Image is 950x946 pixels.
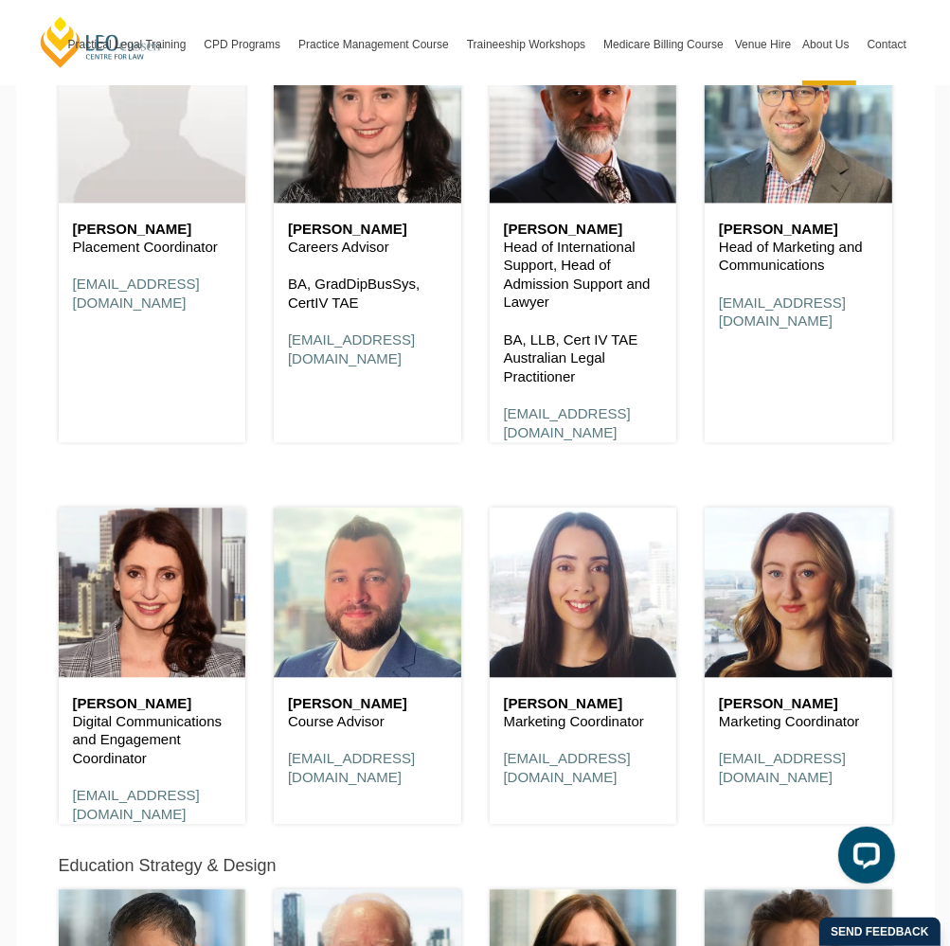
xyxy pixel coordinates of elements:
[288,331,415,366] a: [EMAIL_ADDRESS][DOMAIN_NAME]
[73,696,232,712] h6: [PERSON_NAME]
[288,238,447,257] p: Careers Advisor
[797,4,861,85] a: About Us
[59,857,277,876] h5: Education Strategy & Design
[288,712,447,731] p: Course Advisor
[729,4,797,85] a: Venue Hire
[73,276,200,311] a: [EMAIL_ADDRESS][DOMAIN_NAME]
[504,330,663,386] p: BA, LLB, Cert IV TAE Australian Legal Practitioner
[73,238,232,257] p: Placement Coordinator
[719,712,878,731] p: Marketing Coordinator
[73,787,200,822] a: [EMAIL_ADDRESS][DOMAIN_NAME]
[504,238,663,312] p: Head of International Support, Head of Admission Support and Lawyer
[461,4,598,85] a: Traineeship Workshops
[73,222,232,238] h6: [PERSON_NAME]
[504,750,631,785] a: [EMAIL_ADDRESS][DOMAIN_NAME]
[198,4,293,85] a: CPD Programs
[598,4,729,85] a: Medicare Billing Course
[719,295,846,330] a: [EMAIL_ADDRESS][DOMAIN_NAME]
[38,15,164,69] a: [PERSON_NAME] Centre for Law
[719,696,878,712] h6: [PERSON_NAME]
[862,4,912,85] a: Contact
[288,222,447,238] h6: [PERSON_NAME]
[504,696,663,712] h6: [PERSON_NAME]
[719,222,878,238] h6: [PERSON_NAME]
[504,712,663,731] p: Marketing Coordinator
[293,4,461,85] a: Practice Management Course
[288,696,447,712] h6: [PERSON_NAME]
[63,4,199,85] a: Practical Legal Training
[288,275,447,312] p: BA, GradDipBusSys, CertIV TAE
[73,712,232,768] p: Digital Communications and Engagement Coordinator
[288,750,415,785] a: [EMAIL_ADDRESS][DOMAIN_NAME]
[823,819,903,899] iframe: LiveChat chat widget
[719,750,846,785] a: [EMAIL_ADDRESS][DOMAIN_NAME]
[504,405,631,440] a: [EMAIL_ADDRESS][DOMAIN_NAME]
[504,222,663,238] h6: [PERSON_NAME]
[719,238,878,275] p: Head of Marketing and Communications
